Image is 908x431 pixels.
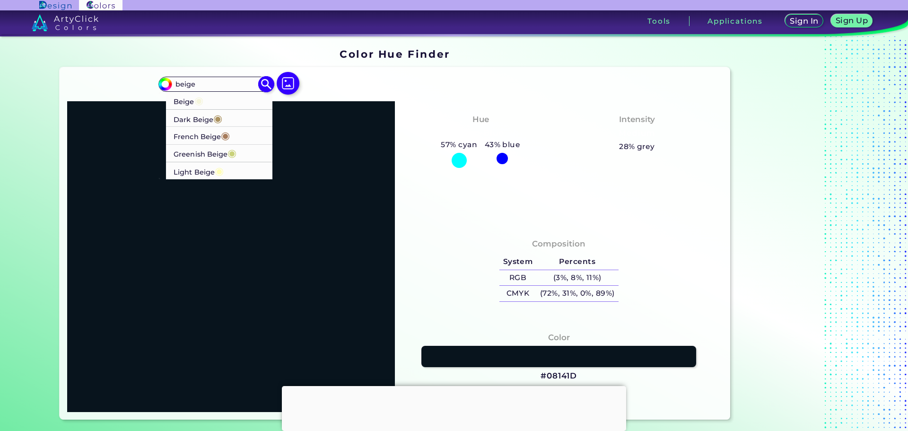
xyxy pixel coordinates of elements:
h5: RGB [499,270,536,286]
h3: Cyan-Blue [454,128,507,139]
span: ◉ [215,164,224,176]
a: Sign In [786,15,822,27]
h5: Sign Up [837,17,867,25]
h5: Sign In [791,18,818,25]
h5: Percents [536,254,618,270]
h5: System [499,254,536,270]
h5: 28% grey [619,141,655,153]
h3: Tools [647,18,671,25]
img: icon search [258,76,275,92]
h5: 57% cyan [437,139,481,151]
input: type color.. [172,78,260,90]
h5: (3%, 8%, 11%) [536,270,618,286]
h4: Hue [472,113,489,126]
h5: CMYK [499,286,536,301]
h5: (72%, 31%, 0%, 89%) [536,286,618,301]
h3: Medium [615,128,659,139]
span: ◉ [221,129,230,141]
p: French Beige [174,127,230,144]
p: Light Beige [174,162,224,179]
span: ◉ [194,94,203,106]
a: Sign Up [832,15,872,27]
h4: Intensity [619,113,655,126]
h4: Color [548,331,570,344]
iframe: Advertisement [734,45,852,423]
h5: 43% blue [481,139,524,151]
img: icon picture [277,72,299,95]
img: ArtyClick Design logo [39,1,71,10]
p: Beige [174,92,203,109]
h3: Applications [707,18,763,25]
iframe: Advertisement [282,386,626,429]
h3: #08141D [541,370,577,382]
h4: Composition [532,237,585,251]
span: ◉ [228,147,237,159]
img: logo_artyclick_colors_white.svg [32,14,98,31]
h1: Color Hue Finder [340,47,450,61]
p: Greenish Beige [174,144,236,162]
span: ◉ [213,112,222,124]
p: Dark Beige [174,109,222,127]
